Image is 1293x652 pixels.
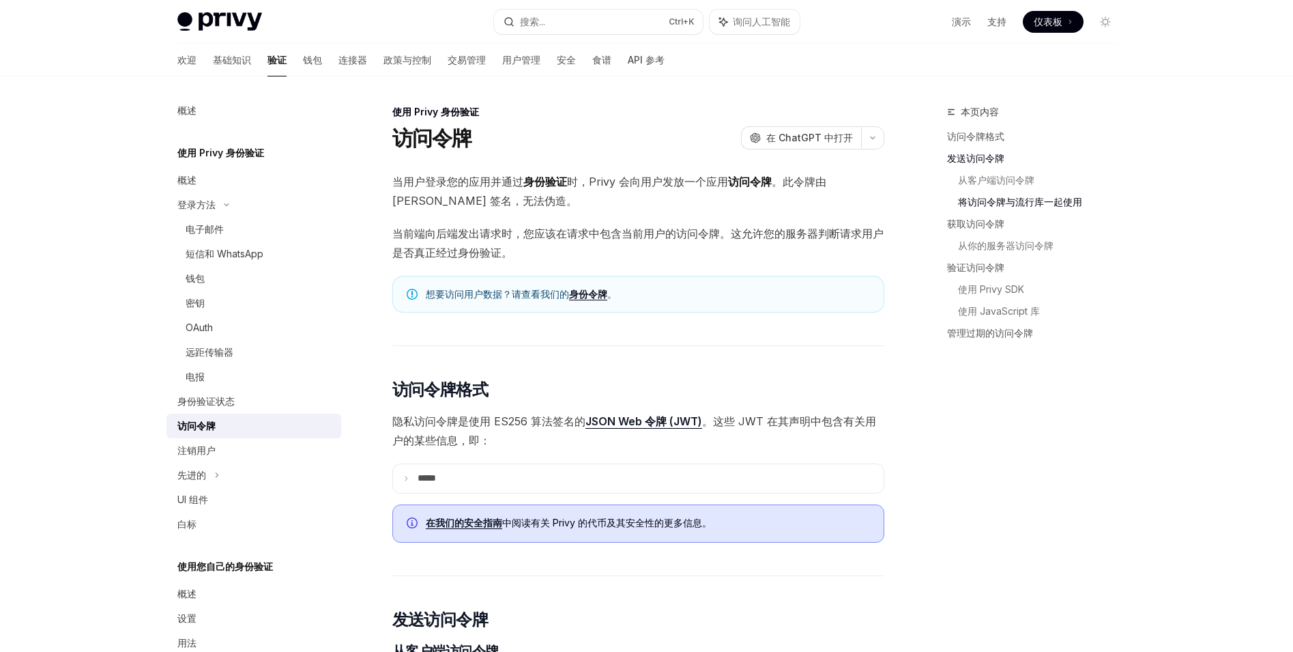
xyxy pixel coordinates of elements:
font: 身份验证状态 [177,395,235,407]
a: 将访问令牌与流行库一起使用 [958,191,1127,213]
a: 政策与控制 [383,44,431,76]
button: 询问人工智能 [710,10,800,34]
font: 欢迎 [177,54,197,66]
font: 从你的服务器访问令牌 [958,240,1054,251]
font: 钱包 [186,272,205,284]
a: 验证 [267,44,287,76]
a: 发送访问令牌 [947,147,1127,169]
a: 远距传输器 [166,340,341,365]
font: 访问令牌格式 [947,130,1004,142]
font: 中阅读有关 Privy 的代币及其安全性的更多信息 [502,517,702,528]
font: 管理过期的访问令牌 [947,327,1033,339]
a: 概述 [166,168,341,193]
font: Ctrl [669,16,683,27]
font: 概述 [177,588,197,599]
font: 当前端向后端发出请求时，您应该在请求中包含当前用户的访问令牌。这允许您的服务器判断请求用户是否真正经过身份验证。 [392,227,884,259]
font: 使用 Privy 身份验证 [177,147,264,158]
a: 白标 [166,512,341,537]
font: 获取访问令牌 [947,218,1004,229]
font: 。 [702,517,712,528]
a: 欢迎 [177,44,197,76]
font: 当用户登录您的应用并通过 [392,175,523,188]
a: 电子邮件 [166,217,341,242]
font: 电子邮件 [186,223,224,235]
a: JSON Web 令牌 (JWT) [585,414,702,429]
font: 交易管理 [448,54,486,66]
font: 食谱 [592,54,611,66]
font: 使用您自己的身份验证 [177,561,273,572]
a: 概述 [166,582,341,606]
font: 用法 [177,637,197,649]
font: 注销用户 [177,444,216,456]
a: 电报 [166,365,341,389]
font: UI 组件 [177,494,208,505]
font: 询问人工智能 [733,16,790,27]
a: 设置 [166,606,341,631]
a: 短信和 WhatsApp [166,242,341,266]
font: 验证 [267,54,287,66]
a: 管理过期的访问令牌 [947,322,1127,344]
font: 使用 Privy SDK [958,283,1024,295]
a: 使用 JavaScript 库 [958,300,1127,322]
a: 支持 [987,15,1006,29]
a: 验证访问令牌 [947,257,1127,279]
font: 短信和 WhatsApp [186,248,263,259]
a: 演示 [952,15,971,29]
font: 访问令牌 [728,175,772,188]
font: OAuth [186,322,213,333]
font: 基础知识 [213,54,251,66]
a: 注销用户 [166,438,341,463]
a: OAuth [166,315,341,340]
a: 连接器 [338,44,367,76]
font: 钱包 [303,54,322,66]
font: 本页内容 [961,106,999,117]
font: 访问令牌 [392,126,472,150]
font: 隐私访问令牌是使用 ES256 算法签名的 [392,414,585,428]
font: 发送访问令牌 [947,152,1004,164]
a: API 参考 [628,44,665,76]
a: 在我们的安全指南 [426,517,502,529]
font: 想要访问用户数据？请查看我们的 [426,288,569,300]
font: 演示 [952,16,971,27]
font: 政策与控制 [383,54,431,66]
font: 支持 [987,16,1006,27]
a: 交易管理 [448,44,486,76]
font: 先进的 [177,469,206,481]
a: 身份令牌 [569,288,607,300]
a: 钱包 [303,44,322,76]
button: 切换暗模式 [1094,11,1116,33]
font: 从客户端访问令牌 [958,174,1034,186]
font: 访问令牌 [177,420,216,431]
font: 验证访问令牌 [947,261,1004,273]
svg: 笔记 [407,289,418,300]
a: 从客户端访问令牌 [958,169,1127,191]
a: 访问令牌格式 [947,126,1127,147]
font: 电报 [186,371,205,382]
font: 设置 [177,612,197,624]
font: 在 ChatGPT 中打开 [766,132,853,143]
font: 使用 Privy 身份验证 [392,106,479,117]
font: 将访问令牌与流行库一起使用 [958,196,1082,208]
a: 钱包 [166,266,341,291]
img: 灯光标志 [177,12,262,31]
font: 。 [607,288,617,300]
font: 登录方法 [177,199,216,210]
font: 时，Privy 会向用户发放一个应用 [567,175,728,188]
font: 身份验证 [523,175,567,188]
font: API 参考 [628,54,665,66]
font: 访问令牌格式 [392,380,488,399]
font: 使用 JavaScript 库 [958,305,1040,317]
font: 概述 [177,104,197,116]
font: 安全 [557,54,576,66]
a: 从你的服务器访问令牌 [958,235,1127,257]
font: 概述 [177,174,197,186]
font: 白标 [177,518,197,530]
font: 仪表板 [1034,16,1062,27]
a: 仪表板 [1023,11,1084,33]
a: 基础知识 [213,44,251,76]
a: 食谱 [592,44,611,76]
font: 用户管理 [502,54,540,66]
a: 密钥 [166,291,341,315]
font: 发送访问令牌 [392,610,488,629]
